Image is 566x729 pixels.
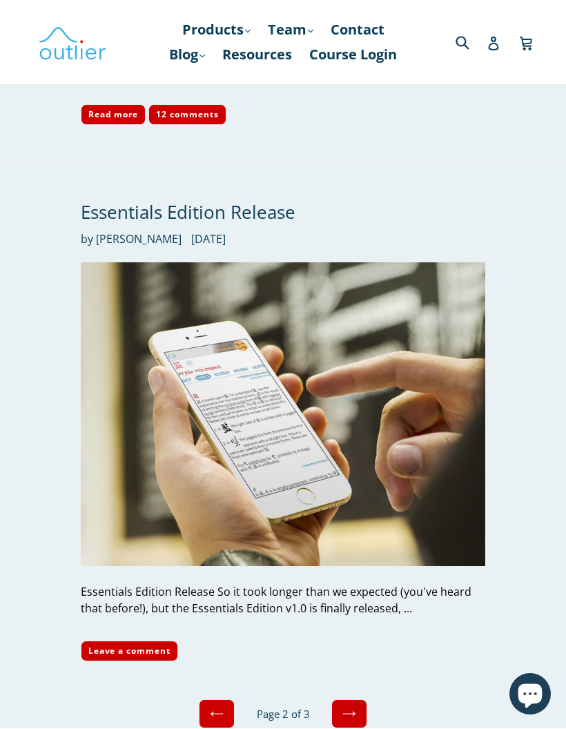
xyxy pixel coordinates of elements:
a: Contact [324,17,391,42]
input: Search [452,28,490,56]
li: Page 2 of 3 [237,706,329,722]
a: Read more [81,104,146,125]
time: [DATE] [191,231,226,246]
inbox-online-store-chat: Shopify online store chat [505,673,555,718]
span: by [PERSON_NAME] [81,231,182,247]
img: Essentials Edition Release [81,262,486,566]
a: Resources [215,42,299,67]
a: Blog [162,42,212,67]
a: Leave a comment [81,641,178,661]
a: 12 comments [148,104,226,125]
a: Course Login [302,42,404,67]
a: Essentials Edition Release [81,200,295,224]
a: Team [261,17,320,42]
a: Products [175,17,257,42]
img: Outlier Linguistics [38,22,107,62]
div: Essentials Edition Release So it took longer than we expected (you've heard that before!), but th... [81,583,486,616]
